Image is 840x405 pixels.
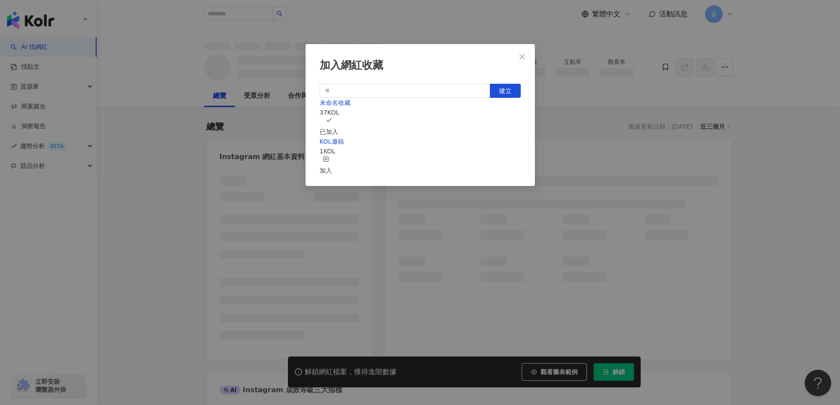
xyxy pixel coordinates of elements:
[490,84,521,98] button: 建立
[320,58,521,73] div: 加入網紅收藏
[519,53,526,60] span: close
[320,108,521,117] div: 37 KOL
[320,117,338,137] button: 已加入
[320,146,521,156] div: 1 KOL
[320,138,344,145] a: KOL邀稿
[513,48,531,66] button: Close
[320,99,351,106] a: 未命名收藏
[499,87,511,94] span: 建立
[320,156,332,175] button: 加入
